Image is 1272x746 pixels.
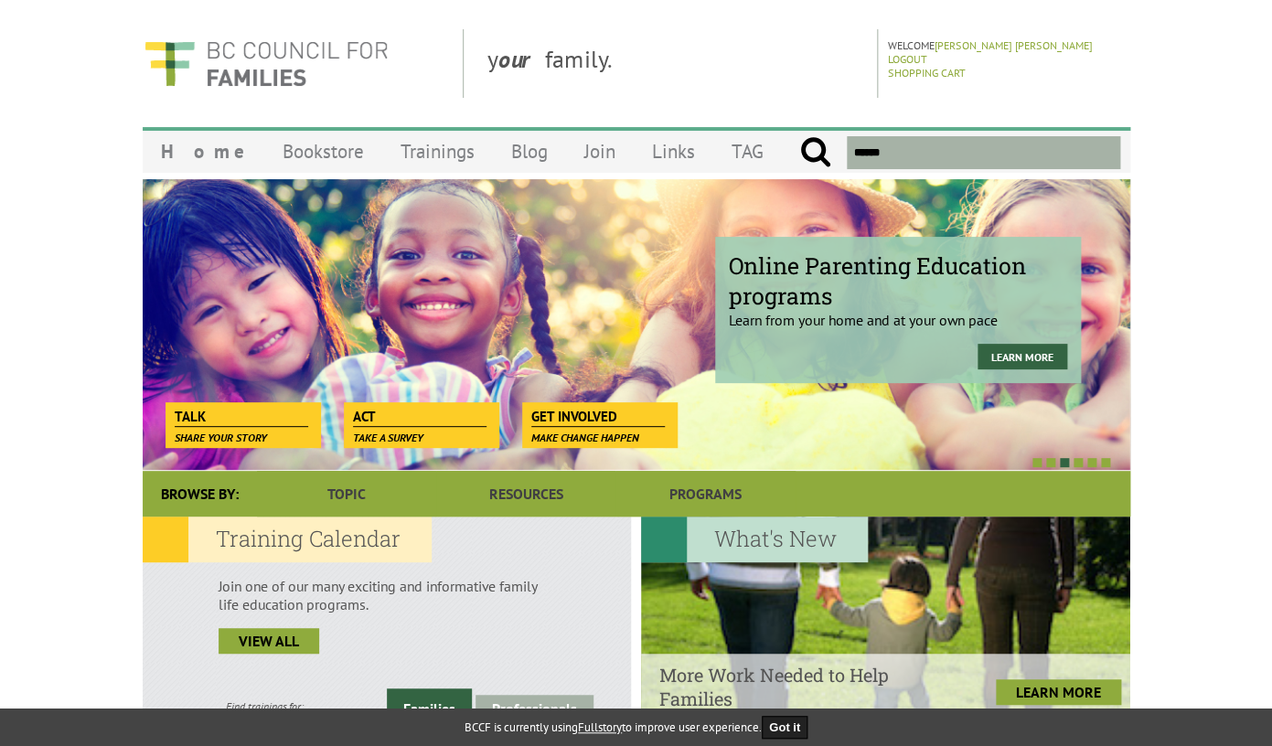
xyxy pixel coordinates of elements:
span: Make change happen [531,431,639,444]
span: Get Involved [531,407,666,427]
span: Share your story [175,431,267,444]
a: Home [143,130,264,173]
span: Talk [175,407,309,427]
a: Programs [615,471,795,517]
div: y family. [473,29,878,98]
a: Topic [257,471,436,517]
strong: our [498,44,544,74]
a: Families [387,688,472,723]
a: Resources [436,471,615,517]
span: Act [353,407,487,427]
h2: What's New [641,517,868,562]
span: Online Parenting Education programs [729,250,1067,311]
a: TAG [713,130,782,173]
a: Bookstore [264,130,382,173]
p: Join one of our many exciting and informative family life education programs. [219,577,556,613]
img: BC Council for FAMILIES [143,29,390,98]
a: LEARN MORE [996,679,1121,705]
a: Talk Share your story [166,402,318,428]
h4: More Work Needed to Help Families [659,663,933,710]
a: view all [219,628,319,654]
a: Blog [493,130,566,173]
span: Take a survey [353,431,423,444]
input: Submit [799,136,831,169]
a: Fullstory [578,719,622,735]
div: Find trainings for: [143,699,387,713]
button: Got it [762,716,807,739]
div: Browse By: [143,471,257,517]
a: [PERSON_NAME] [PERSON_NAME] [935,38,1093,52]
a: Trainings [382,130,493,173]
h2: Training Calendar [143,517,432,562]
a: Logout [888,52,927,66]
a: Shopping Cart [888,66,966,80]
a: Professionals [476,695,593,723]
a: Links [634,130,713,173]
a: Learn more [978,344,1067,369]
p: Welcome [888,38,1125,52]
a: Get Involved Make change happen [522,402,675,428]
a: Act Take a survey [344,402,497,428]
a: Join [566,130,634,173]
